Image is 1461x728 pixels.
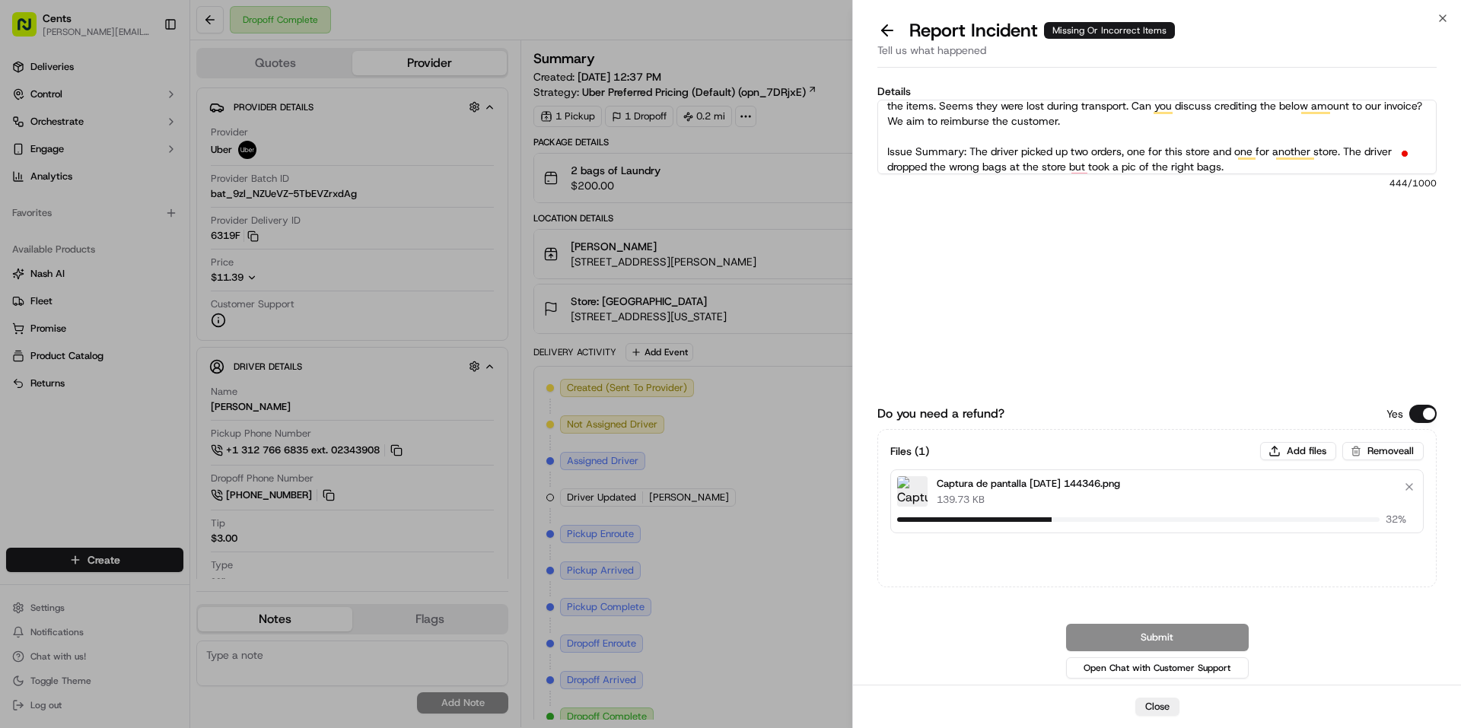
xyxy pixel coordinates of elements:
[1386,513,1414,526] span: 32 %
[15,15,46,46] img: Nash
[15,342,27,354] div: 📗
[236,195,277,213] button: See all
[107,377,184,389] a: Powered byPylon
[47,236,162,248] span: Wisdom [PERSON_NAME]
[126,277,132,289] span: •
[15,198,102,210] div: Past conversations
[15,262,40,287] img: Masood Aslam
[877,43,1437,68] div: Tell us what happened
[32,145,59,173] img: 1724597045416-56b7ee45-8013-43a0-a6f9-03cb97ddad50
[877,405,1004,423] label: Do you need a refund?
[144,340,244,355] span: API Documentation
[165,236,170,248] span: •
[937,476,1120,491] p: Captura de pantalla [DATE] 144346.png
[68,145,250,161] div: Start new chat
[877,100,1437,174] textarea: To enrich screen reader interactions, please activate Accessibility in Grammarly extension settings
[129,342,141,354] div: 💻
[173,236,205,248] span: [DATE]
[1342,442,1424,460] button: Removeall
[937,493,1120,507] p: 139.73 KB
[1399,476,1420,498] button: Remove file
[259,150,277,168] button: Start new chat
[897,476,928,507] img: Captura de pantalla 2025-09-15 144346.png
[123,334,250,361] a: 💻API Documentation
[9,334,123,361] a: 📗Knowledge Base
[1066,657,1249,679] button: Open Chat with Customer Support
[30,340,116,355] span: Knowledge Base
[15,145,43,173] img: 1736555255976-a54dd68f-1ca7-489b-9aae-adbdc363a1c4
[135,277,166,289] span: [DATE]
[909,18,1175,43] p: Report Incident
[40,98,274,114] input: Got a question? Start typing here...
[30,237,43,249] img: 1736555255976-a54dd68f-1ca7-489b-9aae-adbdc363a1c4
[47,277,123,289] span: [PERSON_NAME]
[15,61,277,85] p: Welcome 👋
[877,86,1437,97] label: Details
[151,377,184,389] span: Pylon
[877,177,1437,189] span: 444 /1000
[890,443,929,459] h3: Files ( 1 )
[30,278,43,290] img: 1736555255976-a54dd68f-1ca7-489b-9aae-adbdc363a1c4
[15,221,40,251] img: Wisdom Oko
[1386,406,1403,421] p: Yes
[1260,442,1336,460] button: Add files
[68,161,209,173] div: We're available if you need us!
[1135,698,1179,716] button: Close
[1044,22,1175,39] div: Missing Or Incorrect Items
